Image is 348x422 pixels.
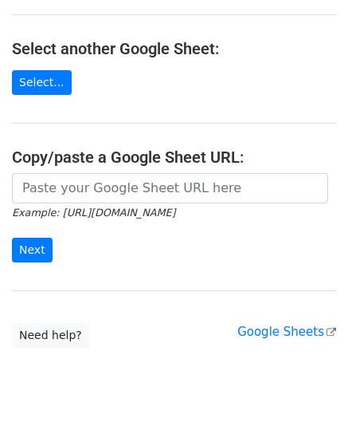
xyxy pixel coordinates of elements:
[12,207,175,219] small: Example: [URL][DOMAIN_NAME]
[12,323,89,348] a: Need help?
[12,70,72,95] a: Select...
[12,39,336,58] h4: Select another Google Sheet:
[268,345,348,422] iframe: Chat Widget
[12,148,336,167] h4: Copy/paste a Google Sheet URL:
[12,238,53,262] input: Next
[12,173,328,203] input: Paste your Google Sheet URL here
[237,325,336,339] a: Google Sheets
